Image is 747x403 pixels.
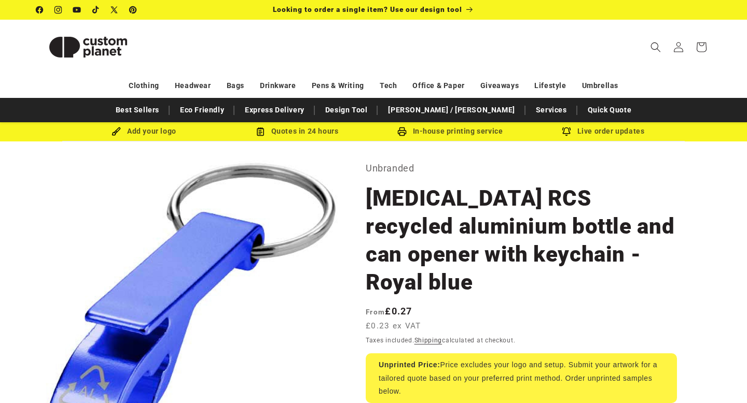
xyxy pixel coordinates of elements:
[366,308,385,316] span: From
[366,353,677,403] div: Price excludes your logo and setup. Submit your artwork for a tailored quote based on your prefer...
[480,77,519,95] a: Giveaways
[366,306,412,316] strong: £0.27
[256,127,265,136] img: Order Updates Icon
[112,127,121,136] img: Brush Icon
[379,361,440,369] strong: Unprinted Price:
[260,77,296,95] a: Drinkware
[374,125,527,138] div: In-house printing service
[366,160,677,177] p: Unbranded
[129,77,159,95] a: Clothing
[175,77,211,95] a: Headwear
[110,101,164,119] a: Best Sellers
[33,20,144,74] a: Custom Planet
[414,337,442,344] a: Shipping
[397,127,407,136] img: In-house printing
[240,101,310,119] a: Express Delivery
[412,77,464,95] a: Office & Paper
[36,24,140,70] img: Custom Planet
[534,77,566,95] a: Lifestyle
[366,335,677,346] div: Taxes included. calculated at checkout.
[312,77,364,95] a: Pens & Writing
[562,127,571,136] img: Order updates
[527,125,680,138] div: Live order updates
[380,77,397,95] a: Tech
[366,184,677,296] h1: [MEDICAL_DATA] RCS recycled aluminium bottle and can opener with keychain - Royal blue
[320,101,373,119] a: Design Tool
[583,101,637,119] a: Quick Quote
[220,125,374,138] div: Quotes in 24 hours
[383,101,520,119] a: [PERSON_NAME] / [PERSON_NAME]
[175,101,229,119] a: Eco Friendly
[227,77,244,95] a: Bags
[531,101,572,119] a: Services
[67,125,220,138] div: Add your logo
[273,5,462,13] span: Looking to order a single item? Use our design tool
[582,77,618,95] a: Umbrellas
[366,320,421,332] span: £0.23 ex VAT
[644,36,667,59] summary: Search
